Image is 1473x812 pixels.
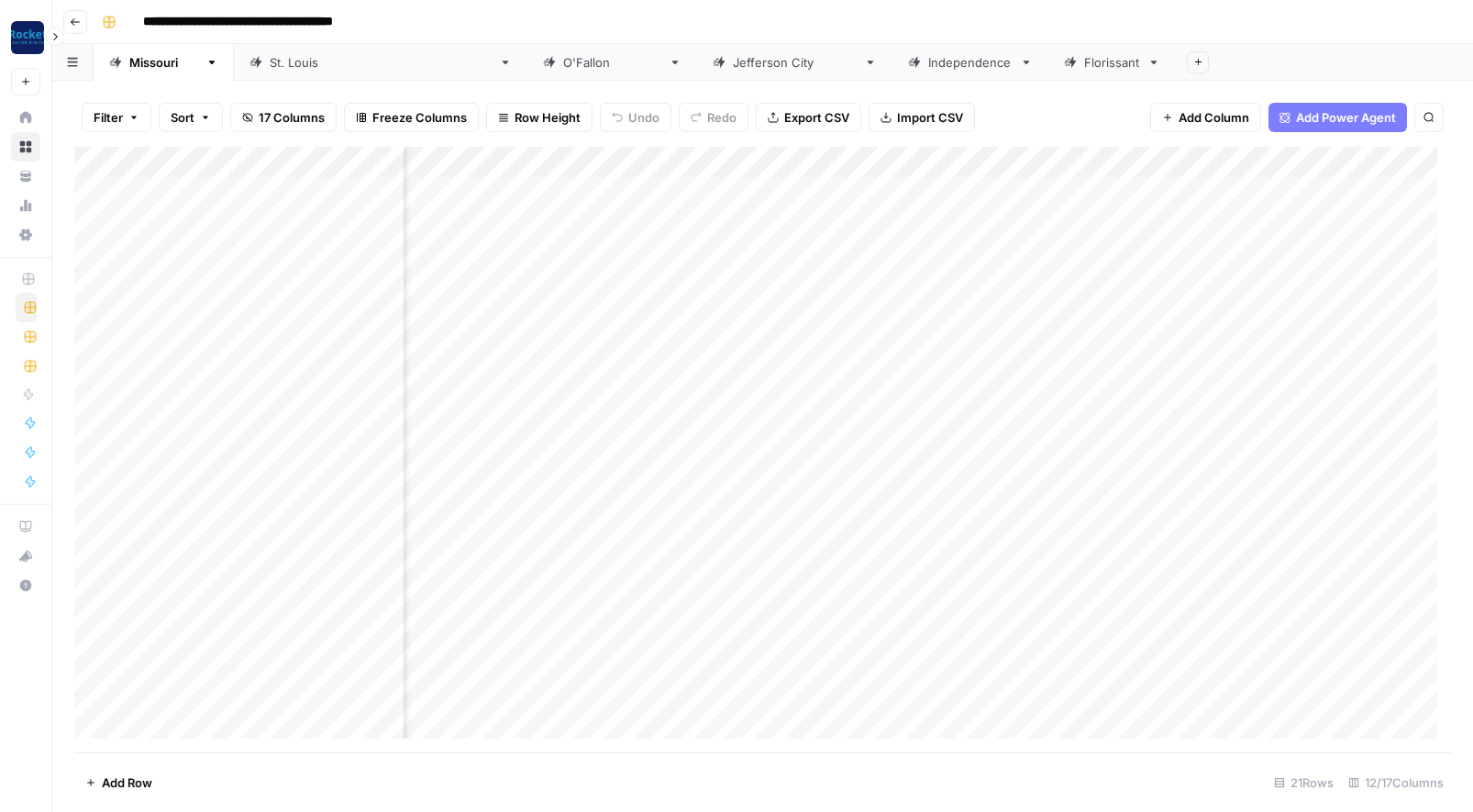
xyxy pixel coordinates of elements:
div: Independence [928,53,1013,72]
span: Redo [707,108,736,127]
span: Export CSV [784,108,849,127]
button: Freeze Columns [344,103,479,132]
a: [PERSON_NAME] [527,44,697,81]
div: Florissant [1084,53,1140,72]
span: Import CSV [897,108,963,127]
button: Workspace: Rocket Pilots [11,15,40,61]
button: Export CSV [756,103,861,132]
a: [US_STATE] [94,44,234,81]
a: Independence [892,44,1048,81]
button: Redo [679,103,748,132]
div: [GEOGRAPHIC_DATA][PERSON_NAME] [270,53,492,72]
button: Add Column [1150,103,1261,132]
a: [GEOGRAPHIC_DATA][PERSON_NAME] [234,44,527,81]
button: Help + Support [11,571,40,600]
span: Add Power Agent [1296,108,1396,127]
button: Add Row [74,768,163,797]
div: 12/17 Columns [1341,768,1451,797]
a: Your Data [11,161,40,191]
button: Sort [159,103,223,132]
span: Add Row [102,773,152,792]
div: What's new? [12,542,39,570]
img: Rocket Pilots Logo [11,21,44,54]
button: What's new? [11,541,40,571]
button: Undo [600,103,671,132]
button: 17 Columns [230,103,337,132]
span: 17 Columns [259,108,325,127]
a: Florissant [1048,44,1176,81]
a: [GEOGRAPHIC_DATA] [697,44,892,81]
button: Filter [82,103,151,132]
span: Add Column [1179,108,1249,127]
div: [GEOGRAPHIC_DATA] [733,53,857,72]
button: Add Power Agent [1268,103,1407,132]
a: AirOps Academy [11,512,40,541]
a: Settings [11,220,40,250]
span: Undo [628,108,659,127]
span: Row Height [515,108,581,127]
span: Filter [94,108,123,127]
span: Freeze Columns [372,108,467,127]
button: Row Height [486,103,593,132]
button: Import CSV [869,103,975,132]
div: [PERSON_NAME] [563,53,661,72]
div: 21 Rows [1267,768,1341,797]
a: Home [11,103,40,132]
a: Browse [11,132,40,161]
div: [US_STATE] [129,53,198,72]
a: Usage [11,191,40,220]
span: Sort [171,108,194,127]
